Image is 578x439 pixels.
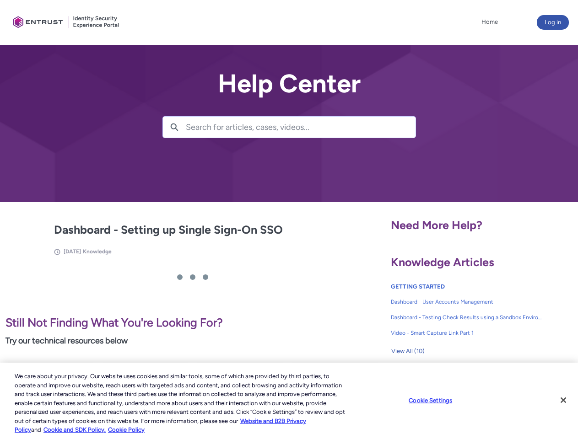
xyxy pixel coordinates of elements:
[391,325,543,341] a: Video - Smart Capture Link Part 1
[402,391,459,409] button: Cookie Settings
[391,298,543,306] span: Dashboard - User Accounts Management
[391,344,425,358] span: View All (10)
[391,310,543,325] a: Dashboard - Testing Check Results using a Sandbox Environment
[391,329,543,337] span: Video - Smart Capture Link Part 1
[391,313,543,321] span: Dashboard - Testing Check Results using a Sandbox Environment
[15,372,347,434] div: We care about your privacy. Our website uses cookies and similar tools, some of which are provide...
[108,426,145,433] a: Cookie Policy
[479,15,500,29] a: Home
[553,390,573,410] button: Close
[391,344,425,359] button: View All (10)
[391,283,445,290] a: GETTING STARTED
[186,117,416,138] input: Search for articles, cases, videos...
[83,247,112,256] li: Knowledge
[5,335,380,347] p: Try our technical resources below
[391,218,482,232] span: Need More Help?
[537,15,569,30] button: Log in
[391,255,494,269] span: Knowledge Articles
[391,294,543,310] a: Dashboard - User Accounts Management
[64,248,81,255] span: [DATE]
[54,221,331,239] h2: Dashboard - Setting up Single Sign-On SSO
[163,117,186,138] button: Search
[5,314,380,332] p: Still Not Finding What You're Looking For?
[43,426,106,433] a: Cookie and SDK Policy.
[162,70,416,98] h2: Help Center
